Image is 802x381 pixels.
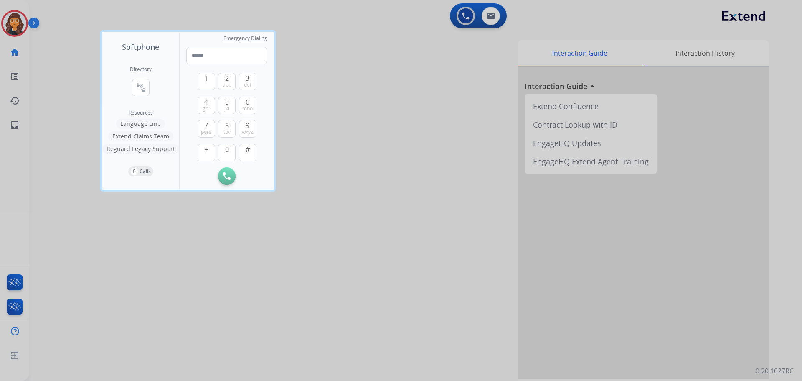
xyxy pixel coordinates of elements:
[246,120,249,130] span: 9
[239,97,256,114] button: 6mno
[204,73,208,83] span: 1
[140,168,151,175] p: Calls
[218,97,236,114] button: 5jkl
[204,97,208,107] span: 4
[128,166,153,176] button: 0Calls
[129,110,153,116] span: Resources
[198,73,215,90] button: 1
[242,129,253,136] span: wxyz
[239,144,256,161] button: #
[223,172,231,180] img: call-button
[224,105,229,112] span: jkl
[204,144,208,154] span: +
[225,120,229,130] span: 8
[116,119,165,129] button: Language Line
[756,366,794,376] p: 0.20.1027RC
[225,73,229,83] span: 2
[246,73,249,83] span: 3
[130,66,152,73] h2: Directory
[136,82,146,92] mat-icon: connect_without_contact
[223,82,231,88] span: abc
[218,120,236,138] button: 8tuv
[244,82,251,88] span: def
[198,144,215,161] button: +
[198,97,215,114] button: 4ghi
[223,129,231,136] span: tuv
[198,120,215,138] button: 7pqrs
[239,73,256,90] button: 3def
[223,35,267,42] span: Emergency Dialing
[203,105,210,112] span: ghi
[239,120,256,138] button: 9wxyz
[225,144,229,154] span: 0
[102,144,179,154] button: Reguard Legacy Support
[218,144,236,161] button: 0
[242,105,253,112] span: mno
[201,129,211,136] span: pqrs
[131,168,138,175] p: 0
[218,73,236,90] button: 2abc
[225,97,229,107] span: 5
[204,120,208,130] span: 7
[246,97,249,107] span: 6
[246,144,250,154] span: #
[108,131,173,141] button: Extend Claims Team
[122,41,159,53] span: Softphone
